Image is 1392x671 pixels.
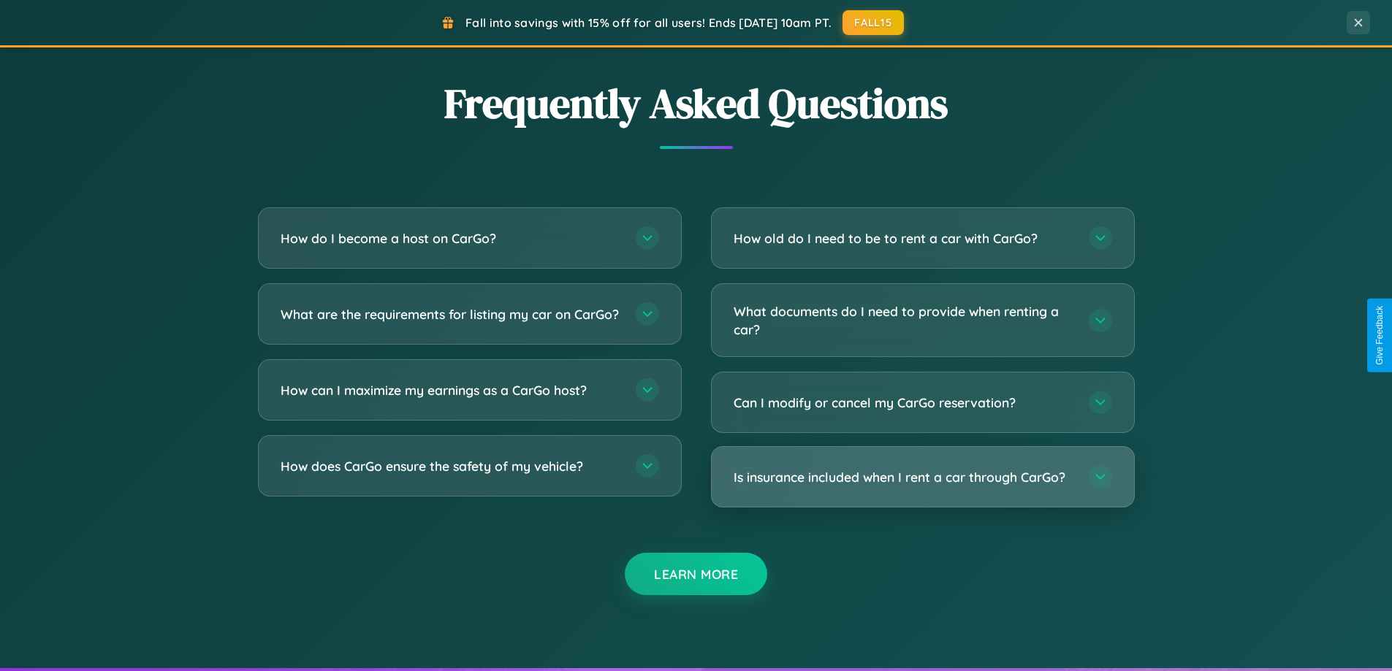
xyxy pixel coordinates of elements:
h3: How does CarGo ensure the safety of my vehicle? [281,457,621,475]
h3: What documents do I need to provide when renting a car? [734,302,1074,338]
h3: What are the requirements for listing my car on CarGo? [281,305,621,323]
h3: How old do I need to be to rent a car with CarGo? [734,229,1074,248]
h3: How can I maximize my earnings as a CarGo host? [281,381,621,399]
div: Give Feedback [1374,306,1385,365]
h3: Can I modify or cancel my CarGo reservation? [734,394,1074,412]
h3: How do I become a host on CarGo? [281,229,621,248]
button: Learn More [625,553,767,595]
span: Fall into savings with 15% off for all users! Ends [DATE] 10am PT. [465,15,832,30]
button: FALL15 [843,10,904,35]
h3: Is insurance included when I rent a car through CarGo? [734,468,1074,486]
h2: Frequently Asked Questions [258,75,1135,131]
